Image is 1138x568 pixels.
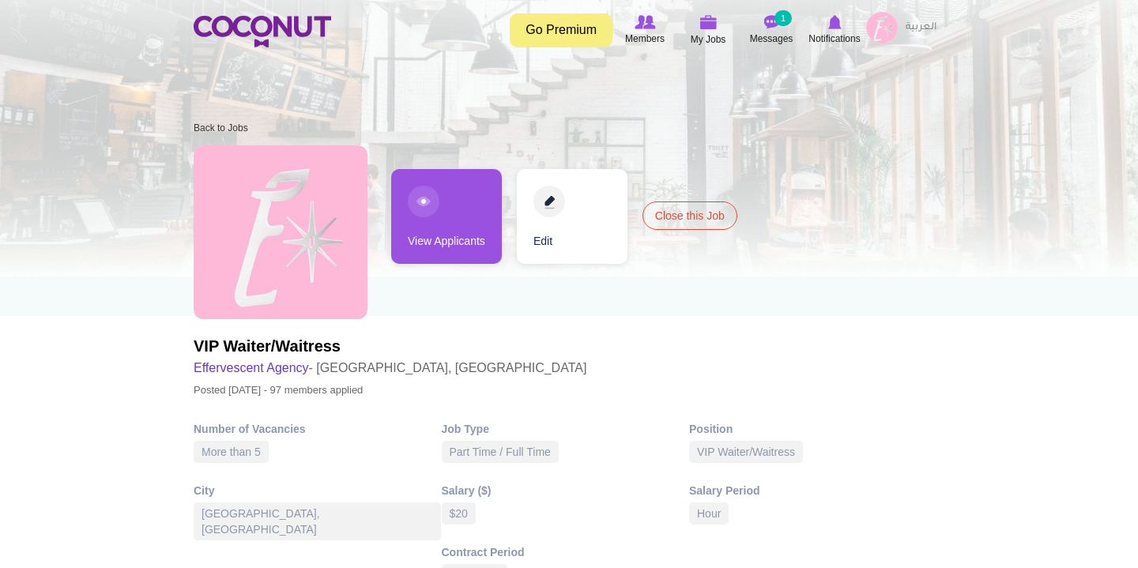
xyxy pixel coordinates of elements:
div: City [194,483,442,498]
a: Go Premium [510,13,612,47]
span: Messages [750,31,793,47]
div: VIP Waiter/Waitress [689,441,803,463]
span: Notifications [808,31,860,47]
div: Part Time / Full Time [442,441,559,463]
div: Salary Period [689,483,937,498]
a: Edit [517,169,627,264]
a: العربية [898,12,944,43]
img: Browse Members [635,15,655,29]
span: Members [625,31,665,47]
img: Home [194,16,331,47]
a: Back to Jobs [194,122,248,134]
div: Job Type [442,421,690,437]
a: Notifications Notifications [803,12,866,48]
div: Salary ($) [442,483,690,498]
div: Contract Period [442,544,690,560]
img: Messages [763,15,779,29]
a: Close this Job [642,201,737,230]
p: Posted [DATE] - 97 members applied [194,379,586,401]
a: Messages Messages 1 [740,12,803,48]
img: Notifications [828,15,842,29]
span: My Jobs [691,32,726,47]
a: Effervescent Agency [194,361,309,374]
div: More than 5 [194,441,269,463]
a: Browse Members Members [613,12,676,48]
a: My Jobs My Jobs [676,12,740,49]
h3: - [GEOGRAPHIC_DATA], [GEOGRAPHIC_DATA] [194,357,586,379]
small: 1 [774,10,792,26]
div: [GEOGRAPHIC_DATA], [GEOGRAPHIC_DATA] [194,502,441,540]
img: My Jobs [699,15,717,29]
div: Hour [689,502,729,525]
div: $20 [442,502,476,525]
div: Position [689,421,937,437]
a: View Applicants [391,169,502,264]
h2: VIP Waiter/Waitress [194,335,586,357]
div: Number of Vacancies [194,421,442,437]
